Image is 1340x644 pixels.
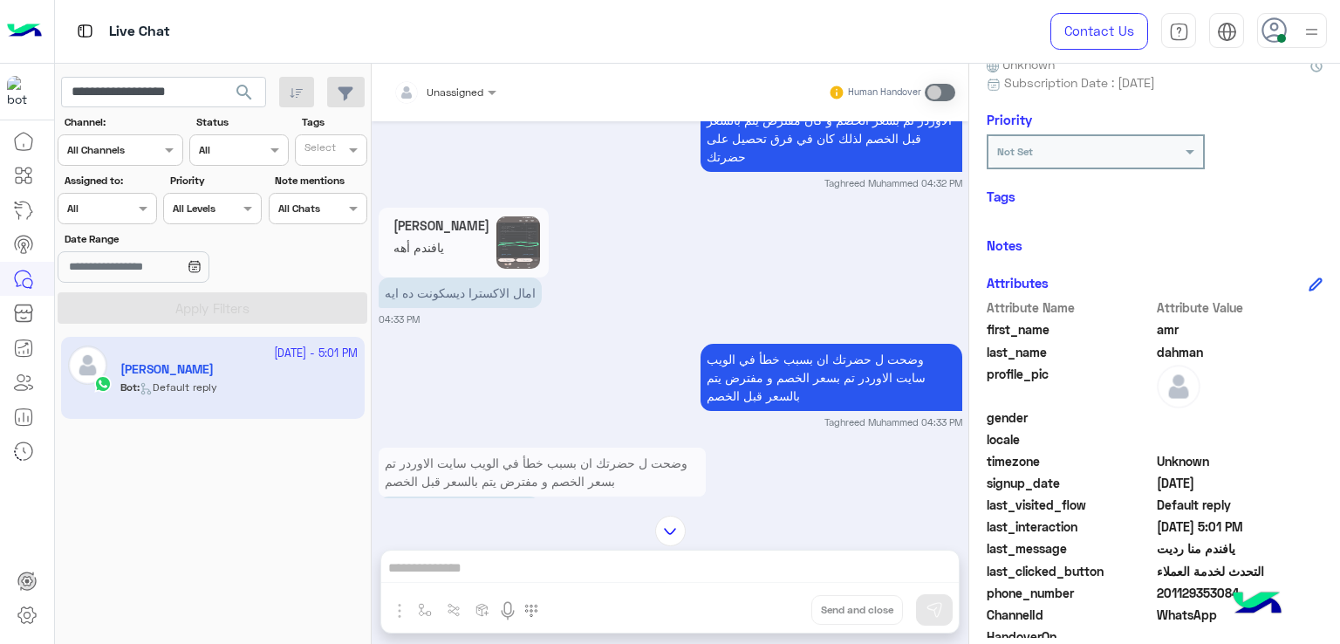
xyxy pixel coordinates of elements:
span: dahman [1157,343,1323,361]
img: tab [1169,22,1189,42]
small: Human Handover [848,86,921,99]
p: 2/10/2025, 4:33 PM [379,277,542,308]
label: Date Range [65,231,260,247]
label: Assigned to: [65,173,154,188]
span: Unknown [1157,452,1323,470]
span: gender [987,408,1153,427]
span: profile_pic [987,365,1153,405]
p: 2/10/2025, 4:34 PM [379,448,706,497]
span: التحدث لخدمة العملاء [1157,562,1323,580]
h6: Attributes [987,275,1049,291]
span: first_name [987,320,1153,339]
span: 2 [1157,606,1323,624]
button: search [223,77,266,114]
label: Priority [170,173,260,188]
small: Taghreed Muhammed 04:32 PM [824,176,962,190]
button: Apply Filters [58,292,367,324]
span: Default reply [1157,496,1323,514]
span: Subscription Date : [DATE] [1004,73,1155,92]
small: Taghreed Muhammed 04:33 PM [824,415,962,429]
span: null [1157,408,1323,427]
span: last_visited_flow [987,496,1153,514]
span: last_interaction [987,517,1153,536]
img: scroll [655,516,686,546]
img: hulul-logo.png [1227,574,1288,635]
span: last_name [987,343,1153,361]
h6: Priority [987,112,1032,127]
span: null [1157,430,1323,449]
a: Contact Us [1050,13,1148,50]
p: 2/10/2025, 4:34 PM [379,497,540,527]
span: يافندم منا رديت [1157,539,1323,558]
div: Select [302,140,336,160]
b: Not Set [997,145,1033,158]
img: defaultAdmin.png [1157,365,1200,408]
button: Send and close [811,595,903,625]
h6: Tags [987,188,1323,204]
a: tab [1161,13,1196,50]
span: Unassigned [427,86,483,99]
span: 201129353084 [1157,584,1323,602]
span: amr [1157,320,1323,339]
span: Attribute Value [1157,298,1323,317]
span: Attribute Name [987,298,1153,317]
label: Channel: [65,114,181,130]
h6: Notes [987,237,1022,253]
span: search [234,82,255,103]
label: Note mentions [275,173,365,188]
img: tab [1217,22,1237,42]
p: 2/10/2025, 4:33 PM [701,344,962,411]
p: 2/10/2025, 4:32 PM [701,86,962,172]
span: phone_number [987,584,1153,602]
label: Tags [302,114,366,130]
span: signup_date [987,474,1153,492]
span: ChannelId [987,606,1153,624]
span: last_message [987,539,1153,558]
small: 04:33 PM [379,312,420,326]
img: tab [74,20,96,42]
span: locale [987,430,1153,449]
span: last_clicked_button [987,562,1153,580]
img: profile [1301,21,1323,43]
img: 1403182699927242 [7,76,38,107]
span: Unknown [987,55,1055,73]
img: Logo [7,13,42,50]
p: Live Chat [109,20,170,44]
span: 2024-08-17T12:48:07.103Z [1157,474,1323,492]
label: Status [196,114,286,130]
span: timezone [987,452,1153,470]
span: 2025-10-02T14:01:06.526Z [1157,517,1323,536]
